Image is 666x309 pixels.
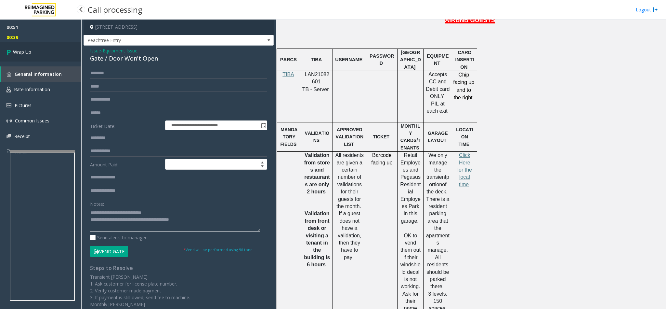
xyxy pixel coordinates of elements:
[302,87,329,92] span: TB - Server
[305,211,308,216] span: V
[15,102,32,108] span: Pictures
[400,123,421,150] span: MONTHLY CARDS/TENANTS
[184,247,253,252] small: Vend will be performed using 9# tone
[335,152,364,260] span: All residents are given a certain number of validations for their guests for the month. If a gues...
[88,159,163,170] label: Amount Paid:
[13,49,31,55] span: Wrap Up
[7,87,11,92] img: 'icon'
[7,134,11,138] img: 'icon'
[371,152,392,165] span: Barcode facing up
[445,17,495,23] span: AIRBNB GUESTS
[84,20,274,35] h4: [STREET_ADDRESS]
[90,198,104,207] label: Notes:
[7,72,11,77] img: 'icon'
[305,131,329,143] span: VALIDATIONS
[453,72,474,100] span: Chip facing up and to the right
[426,196,450,289] span: There is a resident parking area that the apartments manage. All residents should be parked there.
[14,133,30,139] span: Receipt
[7,103,11,107] img: 'icon'
[400,50,421,70] span: [GEOGRAPHIC_DATA]
[427,101,448,114] span: PIL at each exit
[15,71,62,77] span: General Information
[427,53,449,66] span: EQUIPMENT
[336,127,364,147] span: APPROVED VALIDATION LIST
[417,218,418,224] span: .
[335,57,362,62] span: USERNAME
[85,2,146,18] h3: Call processing
[457,153,472,187] a: Click Here for the local time
[373,134,390,139] span: TICKET
[101,48,137,54] span: -
[90,47,101,54] span: Issue
[258,164,267,170] span: Decrease value
[653,6,658,13] img: logout
[429,174,449,187] span: portion
[7,149,11,155] img: 'icon'
[370,53,394,66] span: PASSWORD
[90,265,267,271] h4: Steps to Resolve
[14,86,50,92] span: Rate Information
[304,211,330,267] span: alidation from front desk or visiting a tenant in the building is 6 hours
[84,35,236,46] span: Peachtree Entry
[311,57,322,62] span: TIBA
[1,66,81,82] a: General Information
[280,127,297,147] span: MANDATORY FIELDS
[636,6,658,13] a: Logout
[280,57,297,62] span: PARCS
[7,118,12,123] img: 'icon'
[260,121,267,130] span: Toggle popup
[88,120,163,130] label: Ticket Date:
[400,152,421,224] span: Retail Employees and Pegasus Residential Employees Park in this garage
[400,233,421,289] span: OK to vend them out if their windshield decal is not working.
[455,50,474,70] span: CARD INSERTION
[103,47,137,54] span: Equipment Issue
[14,148,27,155] span: Ticket
[90,246,128,257] button: Vend Gate
[428,131,448,143] span: GARAGE LAYOUT
[90,234,147,241] label: Send alerts to manager
[15,118,49,124] span: Common Issues
[456,127,473,147] span: LOCATION TIME
[90,54,267,63] div: Gate / Door Won't Open
[258,159,267,164] span: Increase value
[282,72,294,77] a: TIBA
